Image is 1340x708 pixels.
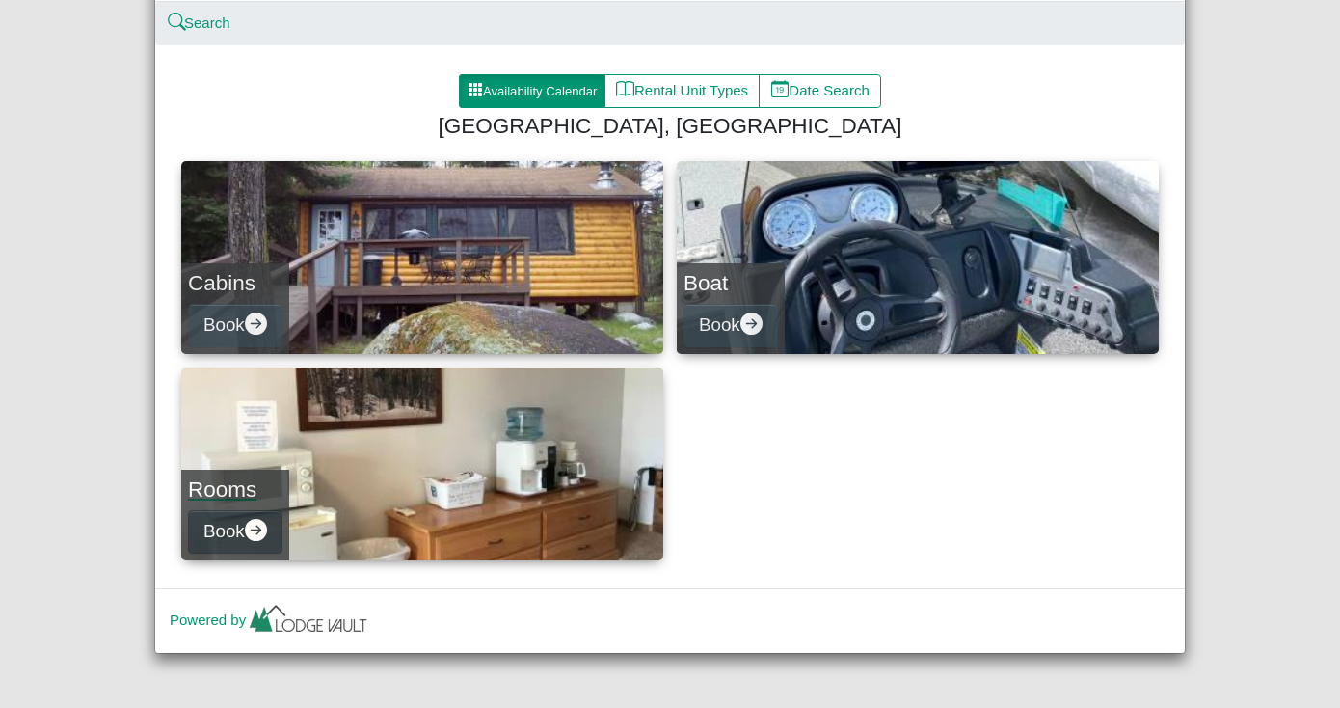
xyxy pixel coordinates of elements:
button: Bookarrow right circle fill [188,510,282,554]
svg: calendar date [771,80,790,98]
svg: search [170,15,184,30]
img: lv-small.ca335149.png [246,600,371,642]
button: calendar dateDate Search [759,74,881,109]
button: Bookarrow right circle fill [188,304,282,347]
h4: Rooms [188,477,282,503]
h4: Boat [683,270,778,296]
button: grid3x3 gap fillAvailability Calendar [459,74,605,109]
h4: Cabins [188,270,282,296]
a: Powered by [170,612,371,628]
svg: arrow right circle fill [245,313,267,335]
h4: [GEOGRAPHIC_DATA], [GEOGRAPHIC_DATA] [189,113,1151,139]
svg: book [616,80,634,98]
button: Bookarrow right circle fill [683,304,778,347]
svg: arrow right circle fill [245,519,267,541]
a: searchSearch [170,14,230,31]
svg: grid3x3 gap fill [468,82,483,97]
button: bookRental Unit Types [604,74,760,109]
svg: arrow right circle fill [740,313,763,335]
